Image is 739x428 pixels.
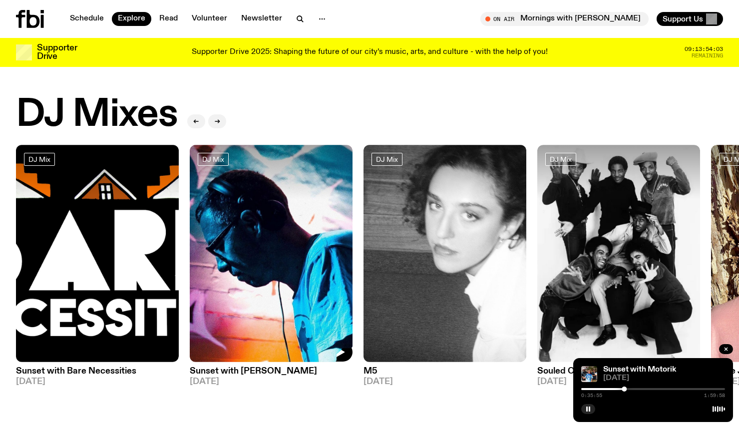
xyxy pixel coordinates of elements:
span: 0:35:55 [581,393,602,398]
span: DJ Mix [202,155,224,163]
span: DJ Mix [550,155,572,163]
span: Remaining [692,53,723,58]
a: DJ Mix [24,153,55,166]
h3: Sunset with Bare Necessities [16,367,179,376]
span: [DATE] [364,378,526,386]
a: DJ Mix [545,153,576,166]
img: Simon Caldwell stands side on, looking downwards. He has headphones on. Behind him is a brightly ... [190,145,353,362]
a: Explore [112,12,151,26]
button: Support Us [657,12,723,26]
a: Schedule [64,12,110,26]
a: Volunteer [186,12,233,26]
span: [DATE] [537,378,700,386]
a: M5[DATE] [364,362,526,386]
a: Sunset with Bare Necessities[DATE] [16,362,179,386]
span: 09:13:54:03 [685,46,723,52]
button: On AirMornings with [PERSON_NAME] [480,12,649,26]
a: Souled Out[DATE] [537,362,700,386]
p: Supporter Drive 2025: Shaping the future of our city’s music, arts, and culture - with the help o... [192,48,548,57]
span: [DATE] [603,375,725,382]
a: DJ Mix [371,153,402,166]
span: 1:59:58 [704,393,725,398]
h2: DJ Mixes [16,96,177,134]
span: [DATE] [16,378,179,386]
h3: Souled Out [537,367,700,376]
a: Newsletter [235,12,288,26]
a: DJ Mix [198,153,229,166]
a: Sunset with Motorik [603,366,676,374]
img: Bare Necessities [16,145,179,362]
span: DJ Mix [28,155,50,163]
img: A black and white photo of Lilly wearing a white blouse and looking up at the camera. [364,145,526,362]
span: Support Us [663,14,703,23]
h3: Supporter Drive [37,44,77,61]
h3: M5 [364,367,526,376]
img: Andrew, Reenie, and Pat stand in a row, smiling at the camera, in dappled light with a vine leafe... [581,366,597,382]
span: [DATE] [190,378,353,386]
span: DJ Mix [376,155,398,163]
a: Sunset with [PERSON_NAME][DATE] [190,362,353,386]
h3: Sunset with [PERSON_NAME] [190,367,353,376]
a: Read [153,12,184,26]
